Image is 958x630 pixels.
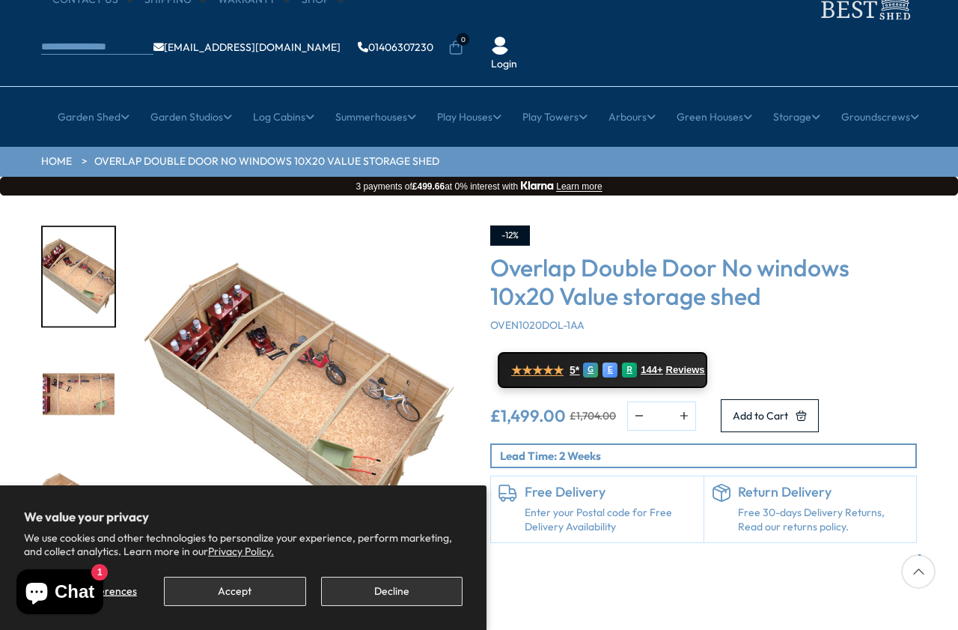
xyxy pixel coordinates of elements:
div: R [622,363,637,378]
a: Privacy Policy. [208,545,274,558]
a: Overlap Double Door No windows 10x20 Value storage shed [94,154,439,169]
span: 144+ [641,364,662,376]
img: OVERLAPValueDDoorApex10x20_Windowless_TOP_ISO_200x200.jpg [43,461,115,561]
div: 8 / 20 [131,225,468,596]
div: -12% [490,225,530,246]
span: OVEN1020DOL-1AA [490,318,585,332]
a: Arbours [608,98,656,136]
del: £1,704.00 [570,411,616,421]
div: E [602,363,617,378]
img: User Icon [491,37,509,55]
img: OVERLAPValueDDoorApex10x20_Windowless_TOP_life_200x200.jpg [43,345,115,444]
a: Garden Shed [58,98,129,136]
p: Free 30-days Delivery Returns, Read our returns policy. [738,506,909,535]
a: Summerhouses [335,98,416,136]
a: Log Cabins [253,98,314,136]
a: HOME [41,154,72,169]
a: Groundscrews [841,98,919,136]
a: Storage [773,98,820,136]
a: Garden Studios [150,98,232,136]
a: Green Houses [677,98,752,136]
div: 10 / 20 [41,460,116,563]
h6: Free Delivery [525,484,696,500]
button: Decline [321,577,463,606]
ins: £1,499.00 [490,408,566,424]
p: We use cookies and other technologies to personalize your experience, perform marketing, and coll... [24,531,463,558]
h3: Overlap Double Door No windows 10x20 Value storage shed [490,253,917,311]
a: Play Towers [522,98,588,136]
span: Add to Cart [733,411,788,421]
img: Overlap Double Door No windows 10x20 Value storage shed [131,225,468,563]
button: Add to Cart [721,399,819,432]
a: Enter your Postal code for Free Delivery Availability [525,506,696,535]
a: 0 [448,40,463,55]
img: OVERLAPValueDDoorApex10x20_Windowless_TOP_ISO_life_200x200.jpg [43,227,115,327]
a: 01406307230 [358,42,433,52]
h6: Return Delivery [738,484,909,500]
div: 9 / 20 [41,343,116,446]
a: Login [491,57,517,72]
span: 0 [457,33,469,46]
a: [EMAIL_ADDRESS][DOMAIN_NAME] [153,42,341,52]
a: ★★★★★ 5* G E R 144+ Reviews [498,352,707,388]
span: ★★★★★ [511,363,564,378]
button: Accept [164,577,305,606]
span: Reviews [666,364,705,376]
h2: We value your privacy [24,509,463,524]
div: 8 / 20 [41,225,116,328]
a: Play Houses [437,98,501,136]
p: Lead Time: 2 Weeks [500,448,915,464]
div: G [583,363,598,378]
inbox-online-store-chat: Shopify online store chat [12,569,108,618]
